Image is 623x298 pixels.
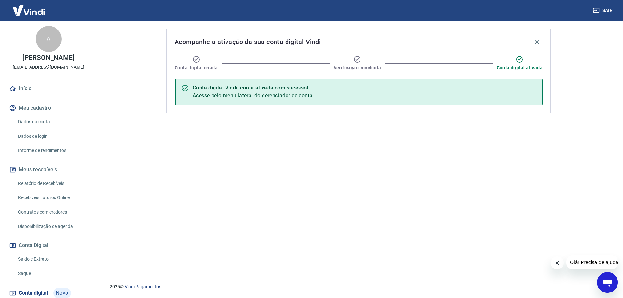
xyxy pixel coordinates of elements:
[551,256,564,269] iframe: Fechar mensagem
[13,64,84,71] p: [EMAIL_ADDRESS][DOMAIN_NAME]
[110,283,607,290] p: 2025 ©
[8,101,89,115] button: Meu cadastro
[16,177,89,190] a: Relatório de Recebíveis
[175,65,218,71] span: Conta digital criada
[16,144,89,157] a: Informe de rendimentos
[16,130,89,143] a: Dados de login
[592,5,615,17] button: Sair
[597,272,618,293] iframe: Botão para abrir a janela de mensagens
[193,92,314,99] span: Acesse pelo menu lateral do gerenciador de conta.
[8,0,50,20] img: Vindi
[497,65,543,71] span: Conta digital ativada
[8,162,89,177] button: Meus recebíveis
[125,284,161,289] a: Vindi Pagamentos
[175,37,321,47] span: Acompanhe a ativação da sua conta digital Vindi
[16,206,89,219] a: Contratos com credores
[4,5,55,10] span: Olá! Precisa de ajuda?
[8,81,89,96] a: Início
[16,191,89,204] a: Recebíveis Futuros Online
[16,220,89,233] a: Disponibilização de agenda
[16,253,89,266] a: Saldo e Extrato
[8,238,89,253] button: Conta Digital
[334,65,381,71] span: Verificação concluída
[19,289,48,298] span: Conta digital
[16,267,89,280] a: Saque
[193,84,314,92] div: Conta digital Vindi: conta ativada com sucesso!
[16,115,89,128] a: Dados da conta
[566,255,618,269] iframe: Mensagem da empresa
[36,26,62,52] div: A
[22,54,74,61] p: [PERSON_NAME]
